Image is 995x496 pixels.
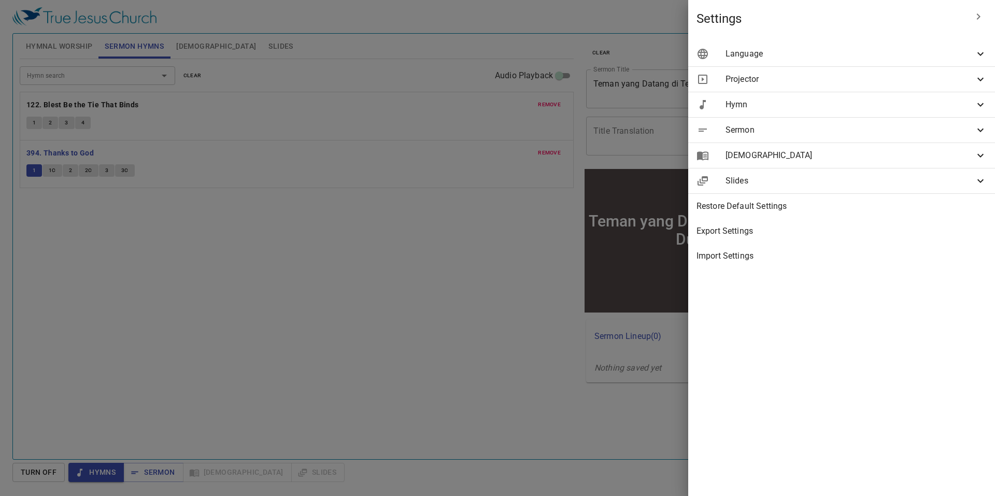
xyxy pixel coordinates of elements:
[688,194,995,219] div: Restore Default Settings
[696,200,987,212] span: Restore Default Settings
[249,52,283,62] p: Pujian 詩
[254,79,279,96] li: 394
[688,168,995,193] div: Slides
[6,46,218,82] div: Teman yang Datang di Tengah Duka
[696,10,966,27] span: Settings
[726,73,974,86] span: Projector
[696,225,987,237] span: Export Settings
[688,67,995,92] div: Projector
[688,92,995,117] div: Hymn
[726,124,974,136] span: Sermon
[726,175,974,187] span: Slides
[257,65,277,79] li: 122
[688,219,995,244] div: Export Settings
[726,149,974,162] span: [DEMOGRAPHIC_DATA]
[688,118,995,143] div: Sermon
[726,98,974,111] span: Hymn
[688,143,995,168] div: [DEMOGRAPHIC_DATA]
[726,48,974,60] span: Language
[696,250,987,262] span: Import Settings
[688,244,995,268] div: Import Settings
[688,41,995,66] div: Language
